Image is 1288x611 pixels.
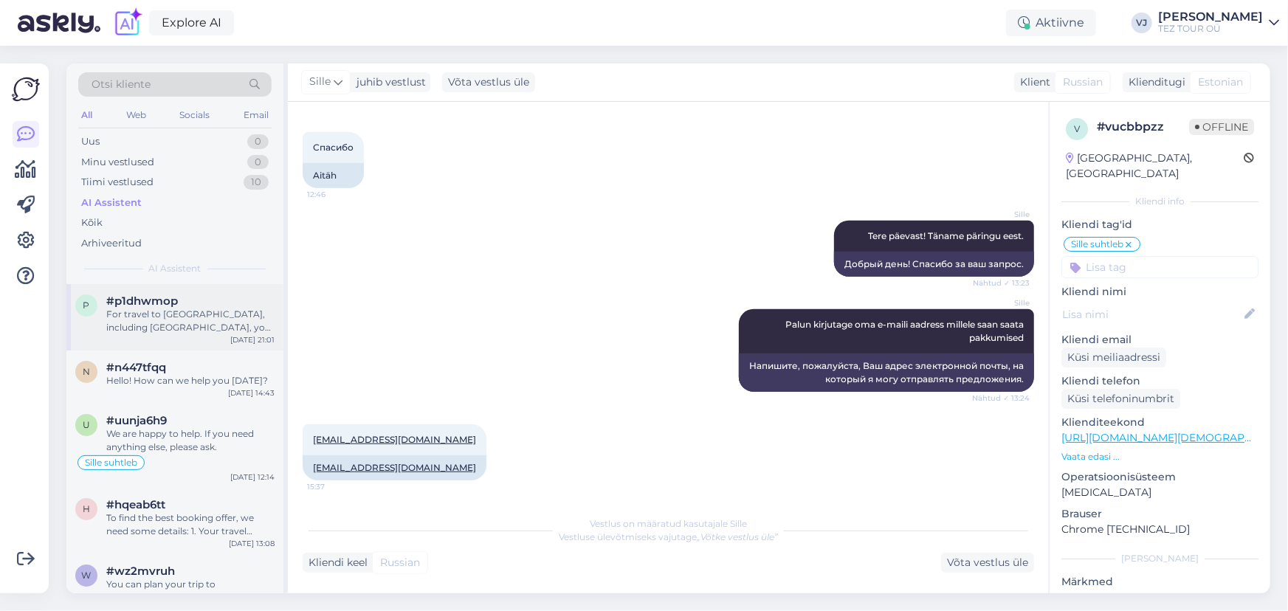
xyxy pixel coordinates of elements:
[1061,485,1258,500] p: [MEDICAL_DATA]
[351,75,426,90] div: juhib vestlust
[1097,118,1189,136] div: # vucbbpzz
[12,75,40,103] img: Askly Logo
[834,252,1034,277] div: Добрый день! Спасибо за ваш запрос.
[313,142,354,153] span: Спасибо
[1061,574,1258,590] p: Märkmed
[442,72,535,92] div: Võta vestlus üle
[785,319,1026,343] span: Palun kirjutage oma e-maili aadress millele saan saata pakkumised
[244,175,269,190] div: 10
[303,555,368,570] div: Kliendi keel
[313,462,476,473] a: [EMAIL_ADDRESS][DOMAIN_NAME]
[1061,552,1258,565] div: [PERSON_NAME]
[307,189,362,200] span: 12:46
[1061,217,1258,232] p: Kliendi tag'id
[106,498,165,511] span: #hqeab6tt
[106,374,275,387] div: Hello! How can we help you [DATE]?
[697,531,778,542] i: „Võtke vestlus üle”
[1062,306,1241,322] input: Lisa nimi
[1198,75,1243,90] span: Estonian
[82,570,92,581] span: w
[941,553,1034,573] div: Võta vestlus üle
[78,106,95,125] div: All
[973,277,1030,289] span: Nähtud ✓ 13:23
[559,531,778,542] span: Vestluse ülevõtmiseks vajutage
[247,155,269,170] div: 0
[83,366,90,377] span: n
[1006,10,1096,36] div: Aktiivne
[1074,123,1080,134] span: v
[1061,389,1180,409] div: Küsi telefoninumbrit
[1061,348,1166,367] div: Küsi meiliaadressi
[81,236,142,251] div: Arhiveeritud
[106,361,166,374] span: #n447tfqq
[83,300,90,311] span: p
[83,503,90,514] span: h
[106,565,175,578] span: #wz2mvruh
[1061,469,1258,485] p: Operatsioonisüsteem
[1061,450,1258,463] p: Vaata edasi ...
[241,106,272,125] div: Email
[123,106,149,125] div: Web
[1061,373,1258,389] p: Kliendi telefon
[228,387,275,398] div: [DATE] 14:43
[1123,75,1185,90] div: Klienditugi
[1061,415,1258,430] p: Klienditeekond
[81,134,100,149] div: Uus
[1132,13,1152,33] div: VJ
[1158,23,1263,35] div: TEZ TOUR OÜ
[1158,11,1263,23] div: [PERSON_NAME]
[81,215,103,230] div: Kõik
[1189,119,1254,135] span: Offline
[974,209,1030,220] span: Sille
[149,10,234,35] a: Explore AI
[230,334,275,345] div: [DATE] 21:01
[974,297,1030,308] span: Sille
[106,427,275,454] div: We are happy to help. If you need anything else, please ask.
[81,196,142,210] div: AI Assistent
[972,393,1030,404] span: Nähtud ✓ 13:24
[309,74,331,90] span: Sille
[380,555,420,570] span: Russian
[229,538,275,549] div: [DATE] 13:08
[106,511,275,538] div: To find the best booking offer, we need some details: 1. Your travel dates. 2. How long you will ...
[1066,151,1244,182] div: [GEOGRAPHIC_DATA], [GEOGRAPHIC_DATA]
[247,134,269,149] div: 0
[868,230,1024,241] span: Tere päevast! Täname päringu eest.
[303,163,364,188] div: Aitäh
[1063,75,1103,90] span: Russian
[313,434,476,445] a: [EMAIL_ADDRESS][DOMAIN_NAME]
[85,458,137,467] span: Sille suhtleb
[739,353,1034,392] div: Напишите, пожалуйста, Ваш адрес электронной почты, на который я могу отправлять предложения.
[92,77,151,92] span: Otsi kliente
[1061,284,1258,300] p: Kliendi nimi
[1071,240,1123,249] span: Sille suhtleb
[230,472,275,483] div: [DATE] 12:14
[106,578,275,604] div: You can plan your trip to [GEOGRAPHIC_DATA][PERSON_NAME] in [GEOGRAPHIC_DATA] through [GEOGRAPHIC...
[1061,332,1258,348] p: Kliendi email
[1061,195,1258,208] div: Kliendi info
[106,294,178,308] span: #p1dhwmop
[106,308,275,334] div: For travel to [GEOGRAPHIC_DATA], including [GEOGRAPHIC_DATA], you need a passport. [DEMOGRAPHIC_D...
[149,262,202,275] span: AI Assistent
[112,7,143,38] img: explore-ai
[106,414,167,427] span: #uunja6h9
[1061,256,1258,278] input: Lisa tag
[1014,75,1050,90] div: Klient
[176,106,213,125] div: Socials
[1158,11,1279,35] a: [PERSON_NAME]TEZ TOUR OÜ
[81,175,154,190] div: Tiimi vestlused
[590,518,747,529] span: Vestlus on määratud kasutajale Sille
[83,419,90,430] span: u
[307,481,362,492] span: 15:37
[1061,522,1258,537] p: Chrome [TECHNICAL_ID]
[1061,506,1258,522] p: Brauser
[81,155,154,170] div: Minu vestlused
